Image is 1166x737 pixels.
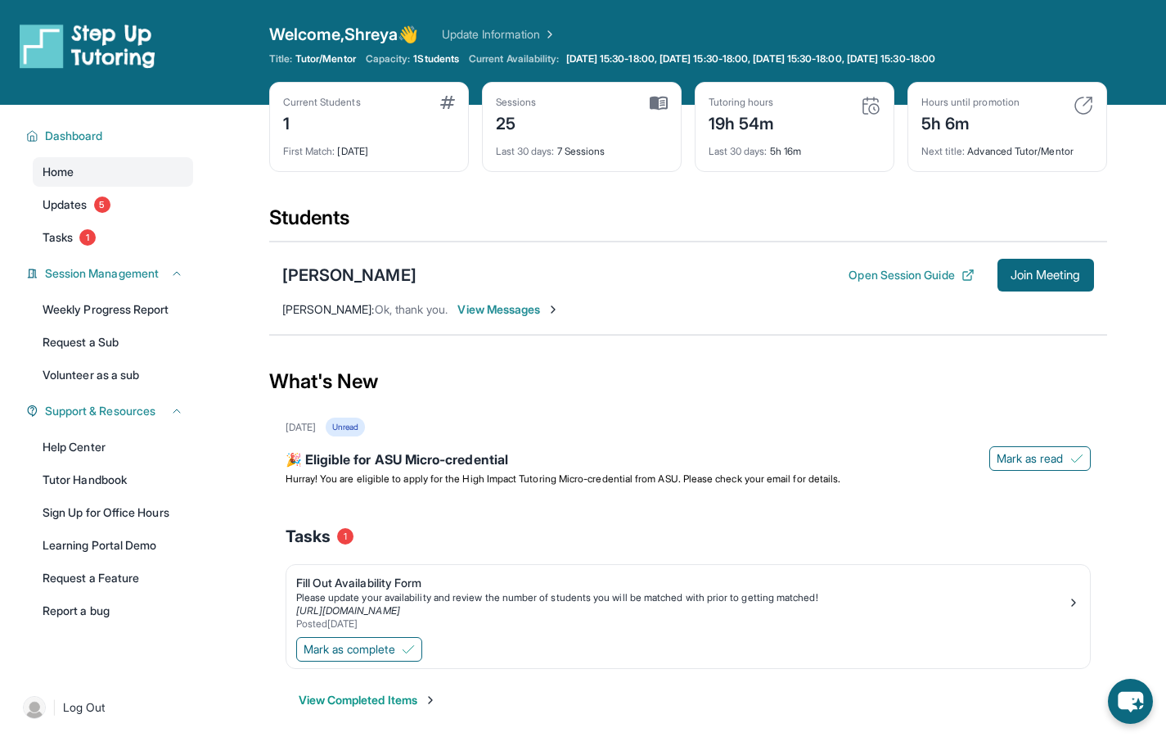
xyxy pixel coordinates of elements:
a: Help Center [33,432,193,462]
span: Tutor/Mentor [295,52,356,66]
span: View Messages [457,301,560,318]
a: [DATE] 15:30-18:00, [DATE] 15:30-18:00, [DATE] 15:30-18:00, [DATE] 15:30-18:00 [563,52,939,66]
span: Hurray! You are eligible to apply for the High Impact Tutoring Micro-credential from ASU. Please ... [286,472,841,485]
span: Ok, thank you. [375,302,448,316]
button: Open Session Guide [849,267,974,283]
button: Mark as complete [296,637,422,662]
span: Tasks [286,525,331,548]
img: card [440,96,455,109]
div: [DATE] [286,421,316,434]
span: Mark as complete [304,641,395,658]
button: View Completed Items [299,692,437,708]
div: 19h 54m [709,109,775,135]
span: Capacity: [366,52,411,66]
span: Log Out [63,699,106,716]
img: card [1074,96,1093,115]
div: [PERSON_NAME] [282,264,416,287]
span: 5 [94,197,110,213]
a: Learning Portal Demo [33,531,193,560]
button: Join Meeting [997,259,1094,292]
span: First Match : [283,145,335,157]
span: [PERSON_NAME] : [282,302,375,316]
div: Current Students [283,96,361,109]
span: Last 30 days : [496,145,555,157]
button: Support & Resources [38,403,183,419]
button: Mark as read [989,446,1091,471]
div: 1 [283,109,361,135]
div: 5h 6m [921,109,1020,135]
a: Volunteer as a sub [33,360,193,390]
a: [URL][DOMAIN_NAME] [296,604,400,617]
div: Students [269,205,1107,241]
span: Title: [269,52,292,66]
div: Fill Out Availability Form [296,575,1067,591]
span: 1 Students [413,52,459,66]
span: Tasks [43,229,73,246]
span: Dashboard [45,128,103,144]
div: 25 [496,109,537,135]
span: Home [43,164,74,180]
span: [DATE] 15:30-18:00, [DATE] 15:30-18:00, [DATE] 15:30-18:00, [DATE] 15:30-18:00 [566,52,935,66]
img: Mark as complete [402,643,415,656]
img: card [861,96,880,115]
span: Join Meeting [1011,270,1081,280]
span: 1 [337,528,353,545]
div: Posted [DATE] [296,617,1067,631]
span: Updates [43,197,88,213]
div: 🎉 Eligible for ASU Micro-credential [286,450,1091,472]
a: Update Information [442,26,556,43]
a: Home [33,157,193,187]
div: What's New [269,346,1107,418]
div: [DATE] [283,135,455,158]
div: Please update your availability and review the number of students you will be matched with prior ... [296,591,1067,604]
a: Request a Feature [33,563,193,593]
span: | [52,698,56,717]
span: Support & Resources [45,403,155,419]
span: Next title : [921,145,966,157]
span: Last 30 days : [709,145,768,157]
span: Session Management [45,265,159,282]
img: logo [20,23,155,69]
span: Mark as read [997,450,1064,467]
button: Dashboard [38,128,183,144]
a: Report a bug [33,596,193,626]
span: Welcome, Shreya 👋 [269,23,419,46]
img: Chevron-Right [547,303,560,316]
a: |Log Out [16,690,193,726]
img: user-img [23,696,46,719]
a: Sign Up for Office Hours [33,498,193,527]
div: 5h 16m [709,135,880,158]
div: 7 Sessions [496,135,668,158]
button: chat-button [1108,679,1153,724]
button: Session Management [38,265,183,282]
div: Sessions [496,96,537,109]
img: Mark as read [1070,452,1083,465]
a: Tasks1 [33,223,193,252]
a: Updates5 [33,190,193,219]
a: Weekly Progress Report [33,295,193,324]
img: Chevron Right [540,26,556,43]
a: Fill Out Availability FormPlease update your availability and review the number of students you w... [286,565,1090,634]
div: Advanced Tutor/Mentor [921,135,1093,158]
a: Request a Sub [33,328,193,357]
div: Tutoring hours [709,96,775,109]
img: card [650,96,668,111]
a: Tutor Handbook [33,465,193,495]
div: Hours until promotion [921,96,1020,109]
span: Current Availability: [469,52,559,66]
span: 1 [79,229,96,246]
div: Unread [326,418,365,436]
